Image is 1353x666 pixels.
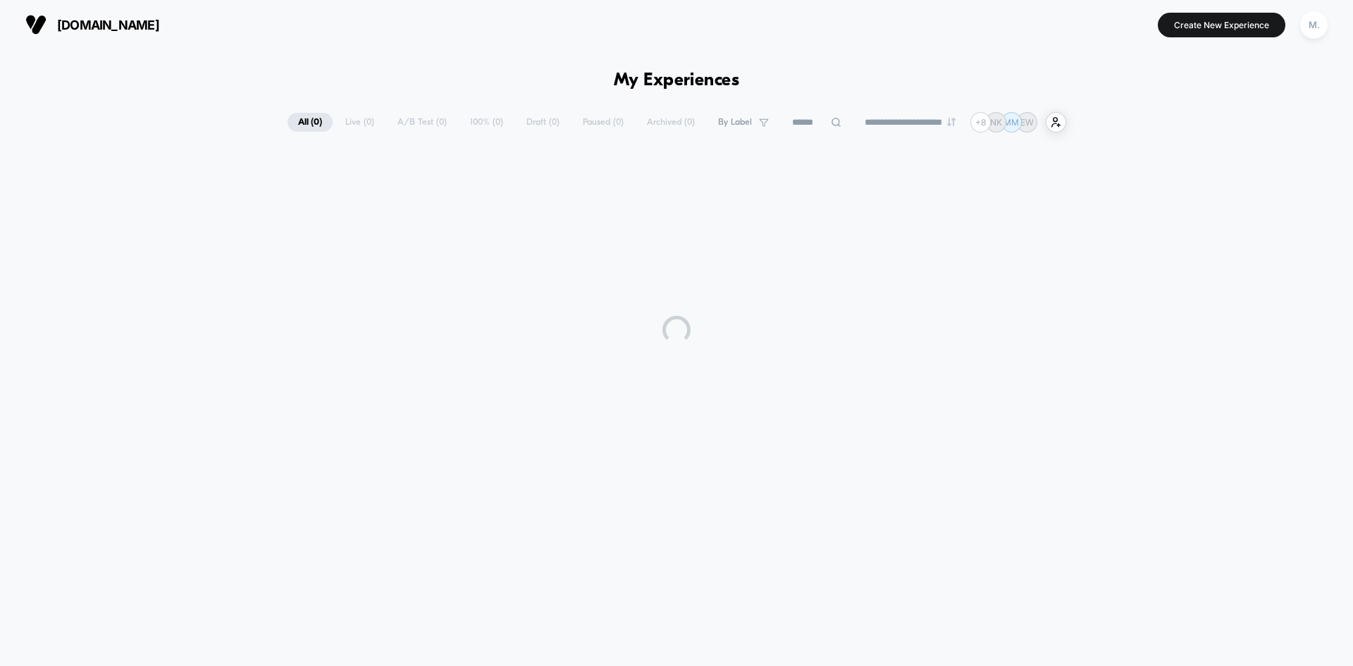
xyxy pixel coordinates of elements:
span: [DOMAIN_NAME] [57,18,159,32]
div: + 8 [970,112,991,132]
p: MM [1003,117,1019,128]
div: M. [1300,11,1328,39]
span: All ( 0 ) [288,113,333,132]
p: NK [990,117,1002,128]
img: end [947,118,956,126]
button: Create New Experience [1158,13,1285,37]
p: EW [1020,117,1034,128]
button: [DOMAIN_NAME] [21,13,163,36]
button: M. [1296,11,1332,39]
h1: My Experiences [614,70,740,91]
img: Visually logo [25,14,47,35]
span: By Label [718,117,752,128]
